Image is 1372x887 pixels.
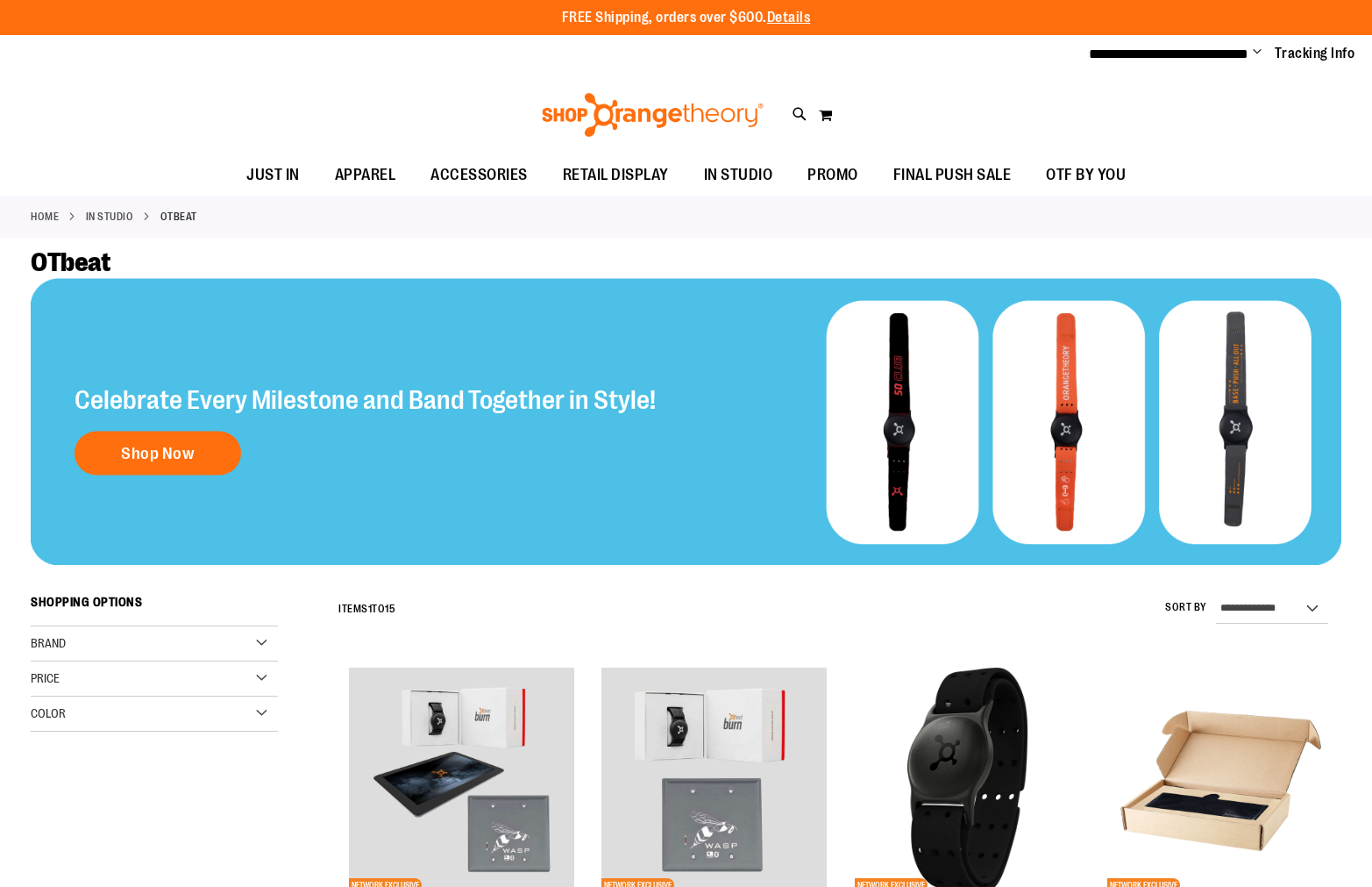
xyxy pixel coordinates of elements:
[704,155,773,195] span: IN STUDIO
[75,385,656,413] h2: Celebrate Every Milestone and Band Together in Style!
[1046,155,1126,195] span: OTF BY YOU
[335,155,396,195] span: APPAREL
[86,209,134,225] a: IN STUDIO
[229,155,317,196] a: JUST IN
[31,587,278,626] strong: Shopping Options
[246,155,300,195] span: JUST IN
[31,247,110,277] span: OTbeat
[563,155,669,195] span: RETAIL DISPLAY
[545,155,686,196] a: RETAIL DISPLAY
[1253,45,1262,62] button: Account menu
[121,443,195,462] span: Shop Now
[893,155,1012,195] span: FINAL PUSH SALE
[1028,155,1143,196] a: OTF BY YOU
[767,10,811,25] a: Details
[807,155,858,195] span: PROMO
[790,155,876,196] a: PROMO
[317,155,414,196] a: APPAREL
[413,155,545,196] a: ACCESSORIES
[539,93,766,137] img: Shop Orangetheory
[75,431,241,475] a: Shop Now
[1165,600,1207,615] label: Sort By
[562,8,811,28] p: FREE Shipping, orders over $600.
[338,596,395,623] h2: Items to
[686,155,791,195] a: IN STUDIO
[31,209,59,225] a: Home
[876,155,1029,196] a: FINAL PUSH SALE
[430,155,528,195] span: ACCESSORIES
[31,706,66,720] span: Color
[368,603,373,615] span: 1
[160,209,197,225] strong: OTbeat
[31,671,60,685] span: Price
[31,636,66,650] span: Brand
[385,603,395,615] span: 15
[1275,44,1355,63] a: Tracking Info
